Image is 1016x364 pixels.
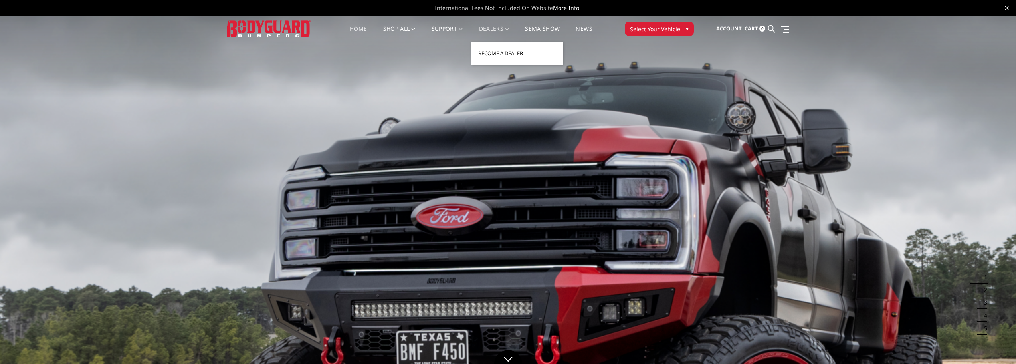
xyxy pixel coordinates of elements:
[479,26,509,42] a: Dealers
[553,4,579,12] a: More Info
[979,296,987,309] button: 3 of 5
[383,26,416,42] a: shop all
[625,22,694,36] button: Select Your Vehicle
[716,25,742,32] span: Account
[716,18,742,40] a: Account
[630,25,680,33] span: Select Your Vehicle
[227,20,311,37] img: BODYGUARD BUMPERS
[745,18,765,40] a: Cart 0
[976,326,1016,364] iframe: Chat Widget
[979,284,987,296] button: 2 of 5
[474,46,560,61] a: Become a Dealer
[745,25,758,32] span: Cart
[432,26,463,42] a: Support
[979,309,987,322] button: 4 of 5
[525,26,560,42] a: SEMA Show
[350,26,367,42] a: Home
[759,26,765,32] span: 0
[494,350,522,364] a: Click to Down
[576,26,592,42] a: News
[686,24,689,33] span: ▾
[979,322,987,335] button: 5 of 5
[979,271,987,284] button: 1 of 5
